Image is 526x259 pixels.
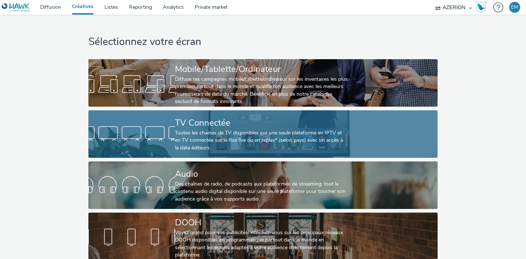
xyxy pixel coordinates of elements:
h1: Sélectionnez votre écran [88,35,437,49]
img: Hawk Academy [476,1,487,13]
a: TV ConnectéeToutes les chaines de TV disponibles sur une seule plateforme en IPTV et en TV connec... [88,110,437,158]
div: Des chaînes de radio, de podcasts aux plateformes de streaming: tout le contenu audio digital dis... [175,180,348,203]
div: TV Connectée [175,117,348,129]
div: Toutes les chaines de TV disponibles sur une seule plateforme en IPTV et en TV connectée sur le f... [175,129,348,152]
div: Voyez grand pour vos publicités! Affichez-vous sur les principaux réseaux DOOH disponibles en pro... [175,229,348,259]
div: DOOH [175,216,348,229]
div: EM [511,2,518,13]
div: Audio [175,168,348,180]
img: undefined Logo [2,3,30,12]
a: Mobile/Tablette/OrdinateurDiffuse tes campagnes mobile/tablette/ordinateur sur les inventaires le... [88,59,437,107]
a: AudioDes chaînes de radio, de podcasts aux plateformes de streaming: tout le contenu audio digita... [88,161,437,209]
div: Diffuse tes campagnes mobile/tablette/ordinateur sur les inventaires les plus premium partout dan... [175,76,348,106]
a: Hawk Academy [476,1,489,13]
div: Mobile/Tablette/Ordinateur [175,63,348,76]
